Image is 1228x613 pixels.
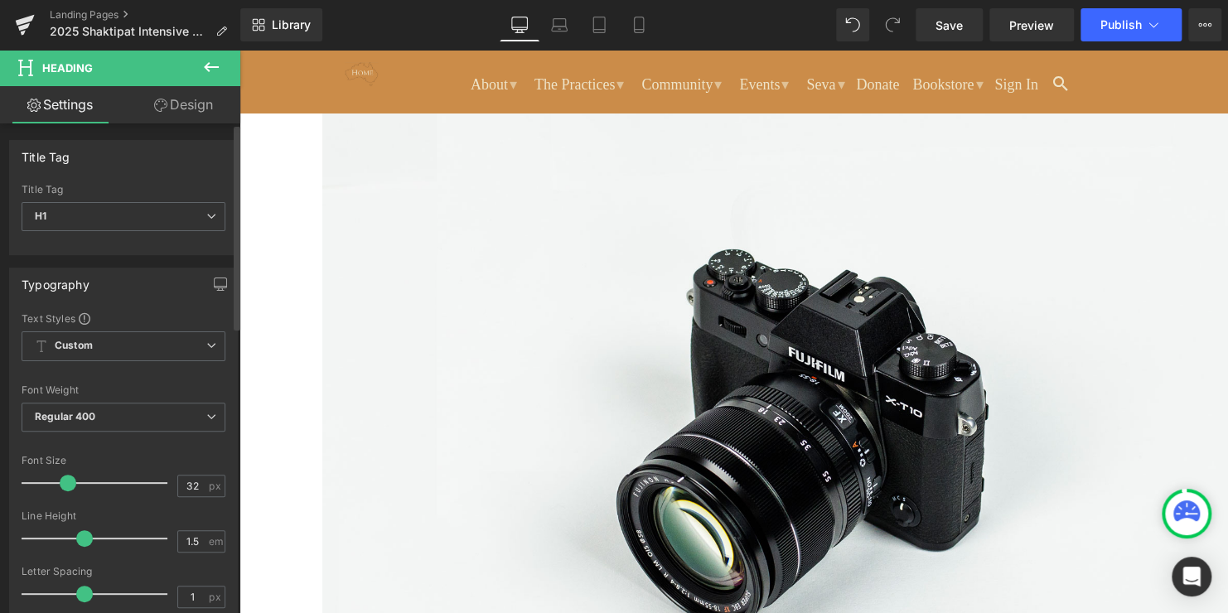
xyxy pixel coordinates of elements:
[55,339,93,353] b: Custom
[396,17,486,50] a: Community▾
[123,86,244,123] a: Design
[35,410,96,422] b: Regular 400
[1172,557,1211,596] div: Open Intercom Messenger
[1081,8,1182,41] button: Publish
[22,311,225,325] div: Text Styles
[22,566,225,577] div: Letter Spacing
[1188,8,1221,41] button: More
[289,17,389,50] a: The Practices▾
[240,8,322,41] a: New Library
[270,27,278,43] span: ▾
[22,268,89,292] div: Typography
[475,27,482,43] span: ▾
[561,17,609,50] a: Seva▾
[22,510,225,522] div: Line Height
[539,8,579,41] a: Laptop
[22,184,225,195] div: Title Tag
[876,8,909,41] button: Redo
[736,27,743,43] span: ▾
[22,141,70,164] div: Title Tag
[22,455,225,466] div: Font Size
[619,8,659,41] a: Mobile
[616,27,660,50] a: Donate
[377,27,384,43] span: ▾
[42,61,93,75] span: Heading
[494,17,554,50] a: Events▾
[35,210,46,222] b: H1
[272,17,311,32] span: Library
[1100,18,1142,31] span: Publish
[22,384,225,396] div: Font Weight
[209,591,223,602] span: px
[50,25,209,38] span: 2025 Shaktipat Intensive Landing
[500,8,539,41] a: Desktop
[667,17,747,50] a: Bookstore▾
[989,8,1074,41] a: Preview
[936,17,963,34] span: Save
[209,536,223,547] span: em
[579,8,619,41] a: Tablet
[755,27,799,50] a: Sign In
[814,26,832,50] a: Search
[105,12,138,36] img: The Siddha Yoga Foundation Limited
[225,17,282,50] a: About▾
[50,8,240,22] a: Landing Pages
[1009,17,1054,34] span: Preview
[836,8,869,41] button: Undo
[542,27,549,43] span: ▾
[209,480,223,491] span: px
[597,27,605,43] span: ▾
